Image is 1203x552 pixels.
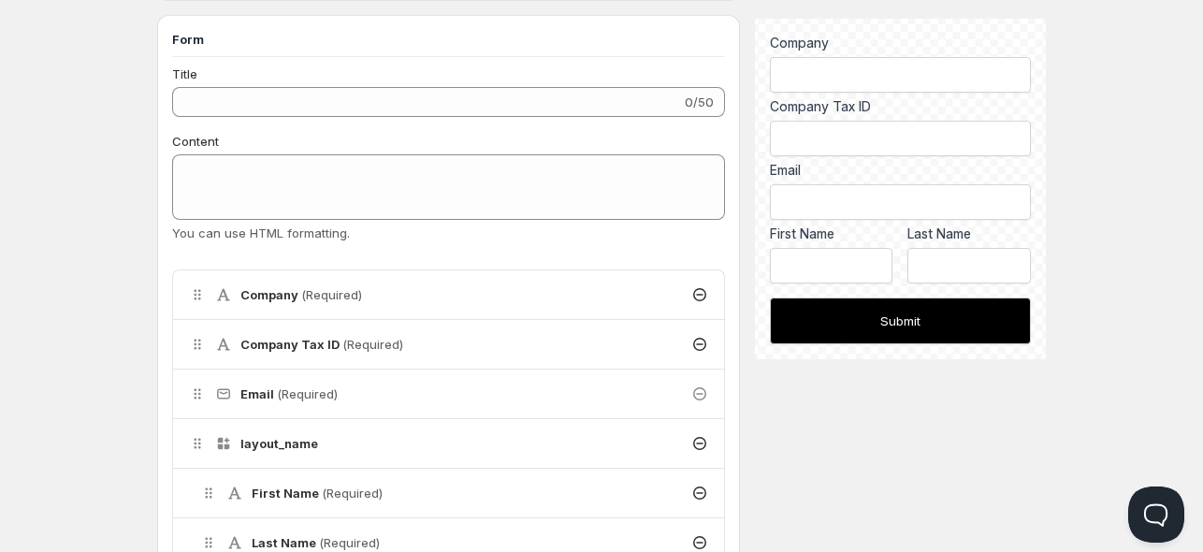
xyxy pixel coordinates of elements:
span: (Required) [277,386,338,401]
h3: Form [172,30,725,49]
h4: Company [240,285,362,304]
h4: layout_name [240,434,318,453]
span: (Required) [301,287,362,302]
span: You can use HTML formatting. [172,225,350,240]
iframe: Help Scout Beacon - Open [1128,487,1184,543]
h4: First Name [252,484,383,502]
h4: Last Name [252,533,380,552]
button: Submit [770,298,1031,344]
div: Email [770,161,1031,180]
label: Last Name [907,225,1031,243]
label: Company [770,34,1031,52]
span: Content [172,134,219,149]
span: (Required) [322,486,383,501]
label: First Name [770,225,893,243]
span: (Required) [319,535,380,550]
h4: Email [240,385,338,403]
h4: Company Tax ID [240,335,403,354]
span: Title [172,66,197,81]
label: Company Tax ID [770,97,1031,116]
span: (Required) [342,337,403,352]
